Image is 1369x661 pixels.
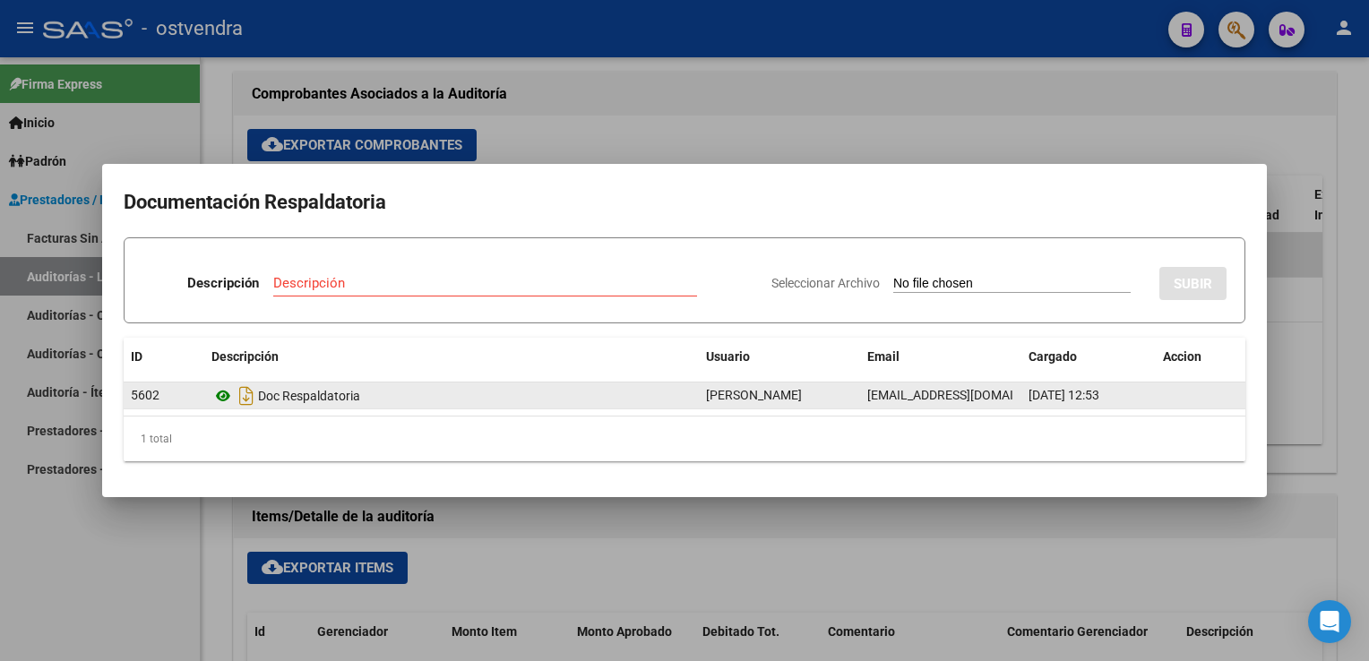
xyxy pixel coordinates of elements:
p: Descripción [187,273,259,294]
span: 5602 [131,388,159,402]
span: Email [867,349,900,364]
h2: Documentación Respaldatoria [124,185,1245,219]
span: Usuario [706,349,750,364]
span: Cargado [1029,349,1077,364]
span: Accion [1163,349,1201,364]
datatable-header-cell: Accion [1156,338,1245,376]
i: Descargar documento [235,382,258,410]
button: SUBIR [1159,267,1227,300]
span: ID [131,349,142,364]
span: SUBIR [1174,276,1212,292]
datatable-header-cell: Descripción [204,338,699,376]
span: Seleccionar Archivo [771,276,880,290]
datatable-header-cell: ID [124,338,204,376]
span: [EMAIL_ADDRESS][DOMAIN_NAME] [867,388,1066,402]
span: [DATE] 12:53 [1029,388,1099,402]
div: Open Intercom Messenger [1308,600,1351,643]
datatable-header-cell: Usuario [699,338,860,376]
span: [PERSON_NAME] [706,388,802,402]
datatable-header-cell: Email [860,338,1021,376]
span: Descripción [211,349,279,364]
datatable-header-cell: Cargado [1021,338,1156,376]
div: Doc Respaldatoria [211,382,692,410]
div: 1 total [124,416,1245,461]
